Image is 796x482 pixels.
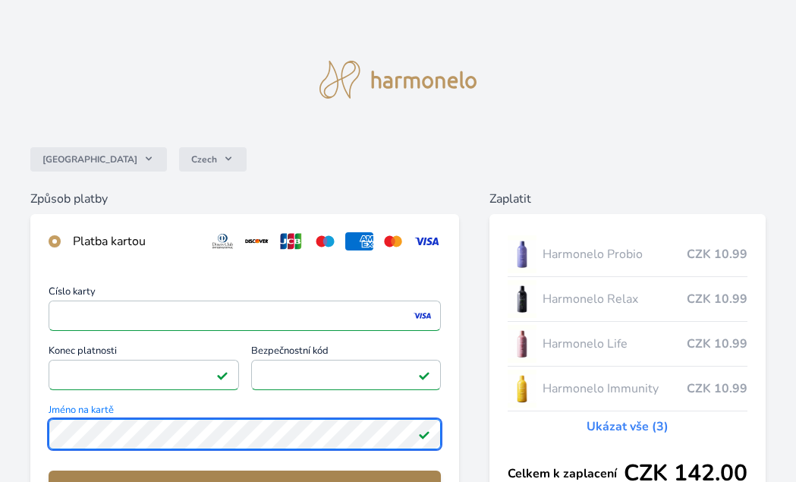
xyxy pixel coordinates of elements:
a: Ukázat vše (3) [587,417,669,436]
img: mc.svg [379,232,407,250]
span: Harmonelo Probio [543,245,687,263]
img: diners.svg [209,232,237,250]
img: IMMUNITY_se_stinem_x-lo.jpg [508,370,536,408]
img: CLEAN_PROBIO_se_stinem_x-lo.jpg [508,235,536,273]
img: visa.svg [413,232,441,250]
input: Jméno na kartěPlatné pole [49,419,441,449]
span: Harmonelo Life [543,335,687,353]
img: amex.svg [345,232,373,250]
div: Platba kartou [73,232,197,250]
span: [GEOGRAPHIC_DATA] [42,153,137,165]
h6: Způsob platby [30,190,459,208]
button: [GEOGRAPHIC_DATA] [30,147,167,172]
span: CZK 10.99 [687,380,747,398]
img: CLEAN_LIFE_se_stinem_x-lo.jpg [508,325,536,363]
h6: Zaplatit [489,190,766,208]
img: CLEAN_RELAX_se_stinem_x-lo.jpg [508,280,536,318]
span: CZK 10.99 [687,335,747,353]
iframe: Iframe pro číslo karty [55,305,434,326]
span: Czech [191,153,217,165]
button: Czech [179,147,247,172]
img: logo.svg [319,61,477,99]
span: Harmonelo Relax [543,290,687,308]
img: Platné pole [216,369,228,381]
iframe: Iframe pro bezpečnostní kód [258,364,435,386]
img: maestro.svg [311,232,339,250]
span: Harmonelo Immunity [543,380,687,398]
iframe: Iframe pro datum vypršení platnosti [55,364,232,386]
span: Bezpečnostní kód [251,346,442,360]
img: Platné pole [418,369,430,381]
img: discover.svg [243,232,271,250]
span: CZK 10.99 [687,290,747,308]
span: Jméno na kartě [49,405,441,419]
span: CZK 10.99 [687,245,747,263]
img: Platné pole [418,428,430,440]
img: visa [412,309,433,323]
img: jcb.svg [277,232,305,250]
span: Číslo karty [49,287,441,301]
span: Konec platnosti [49,346,239,360]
